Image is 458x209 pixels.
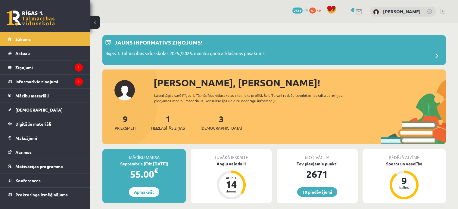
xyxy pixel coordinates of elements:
a: Sports un veselība 9 balles [363,161,446,200]
i: 1 [75,63,83,72]
legend: Informatīvie ziņojumi [15,75,83,88]
a: 80 xp [309,8,324,12]
div: [PERSON_NAME], [PERSON_NAME]! [154,75,446,90]
div: Sports un veselība [363,161,446,167]
span: [DEMOGRAPHIC_DATA] [15,107,63,112]
p: Rīgas 1. Tālmācības vidusskolas 2025./2026. mācību gada atklāšanas pasākums [105,50,265,58]
a: Rīgas 1. Tālmācības vidusskola [7,11,55,26]
span: Proktoringa izmēģinājums [15,192,68,197]
div: Tuvākā ieskaite [191,149,272,161]
img: Viktorija Dreimane [373,9,379,15]
span: xp [317,8,321,12]
a: [PERSON_NAME] [383,8,421,14]
a: Angļu valoda II Atlicis 14 dienas [191,161,272,200]
a: 3[DEMOGRAPHIC_DATA] [201,113,242,131]
div: Motivācija [277,149,358,161]
p: Jauns informatīvs ziņojums! [114,38,202,46]
div: Tev pieejamie punkti [277,161,358,167]
a: Proktoringa izmēģinājums [8,188,83,201]
a: Aktuāli [8,46,83,60]
legend: Ziņojumi [15,60,83,74]
div: Mācību maksa [102,149,186,161]
div: 9 [395,176,413,186]
a: Apmaksāt [129,187,159,197]
span: € [154,166,158,175]
legend: Maksājumi [15,131,83,145]
a: Sākums [8,32,83,46]
a: [DEMOGRAPHIC_DATA] [8,103,83,117]
div: Atlicis [222,176,240,180]
span: Aktuāli [15,51,30,56]
span: 80 [309,8,316,14]
div: Laipni lūgts savā Rīgas 1. Tālmācības vidusskolas skolnieka profilā. Šeit Tu vari redzēt tuvojošo... [154,93,360,103]
a: Informatīvie ziņojumi1 [8,75,83,88]
span: 2671 [292,8,303,14]
div: Septembris (līdz [DATE]) [102,161,186,167]
a: Motivācijas programma [8,159,83,173]
div: Angļu valoda II [191,161,272,167]
a: Mācību materiāli [8,89,83,103]
a: 2671 mP [292,8,308,12]
a: Maksājumi [8,131,83,145]
span: Priekšmeti [115,125,136,131]
span: Atzīmes [15,149,32,155]
div: 55.00 [102,167,186,181]
a: 10 piedāvājumi [297,187,337,197]
span: Sākums [15,36,31,42]
a: Digitālie materiāli [8,117,83,131]
div: balles [395,186,413,189]
a: 1Neizlasītās ziņas [151,113,185,131]
a: 9Priekšmeti [115,113,136,131]
a: Atzīmes [8,145,83,159]
span: Neizlasītās ziņas [151,125,185,131]
a: Jauns informatīvs ziņojums! Rīgas 1. Tālmācības vidusskolas 2025./2026. mācību gada atklāšanas pa... [105,38,443,62]
i: 1 [75,78,83,86]
span: Motivācijas programma [15,164,63,169]
div: 2671 [277,167,358,181]
span: Mācību materiāli [15,93,49,98]
div: 14 [222,180,240,189]
div: dienas [222,189,240,193]
span: mP [304,8,308,12]
span: Digitālie materiāli [15,121,51,127]
a: Konferences [8,174,83,187]
span: [DEMOGRAPHIC_DATA] [201,125,242,131]
a: Ziņojumi1 [8,60,83,74]
span: Konferences [15,178,41,183]
div: Pēdējā atzīme [363,149,446,161]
